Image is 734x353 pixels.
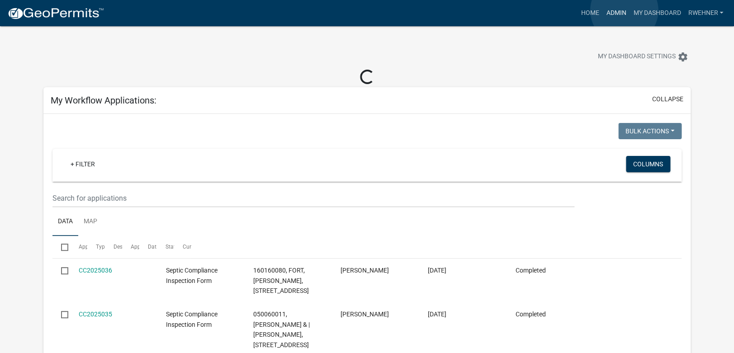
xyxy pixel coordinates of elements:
[70,236,87,258] datatable-header-cell: Application Number
[87,236,104,258] datatable-header-cell: Type
[684,5,727,22] a: rwehner
[341,311,389,318] span: Rachel Wehner
[52,236,70,258] datatable-header-cell: Select
[96,244,108,250] span: Type
[428,311,446,318] span: 09/11/2025
[618,123,682,139] button: Bulk Actions
[515,267,545,274] span: Completed
[156,236,174,258] datatable-header-cell: Status
[78,207,103,236] a: Map
[515,311,545,318] span: Completed
[166,244,181,250] span: Status
[104,236,122,258] datatable-header-cell: Description
[139,236,156,258] datatable-header-cell: Date Created
[577,5,602,22] a: Home
[148,244,180,250] span: Date Created
[183,244,220,250] span: Current Activity
[166,311,218,328] span: Septic Compliance Inspection Form
[52,207,78,236] a: Data
[677,52,688,62] i: settings
[51,95,156,106] h5: My Workflow Applications:
[428,267,446,274] span: 09/17/2025
[630,5,684,22] a: My Dashboard
[253,267,309,295] span: 160160080, FORT,ANDREW S, 31922 870TH AVE,
[166,267,218,284] span: Septic Compliance Inspection Form
[79,311,112,318] a: CC2025035
[652,94,683,104] button: collapse
[122,236,139,258] datatable-header-cell: Applicant
[113,244,141,250] span: Description
[602,5,630,22] a: Admin
[591,48,696,66] button: My Dashboard Settingssettings
[598,52,676,62] span: My Dashboard Settings
[79,244,128,250] span: Application Number
[79,267,112,274] a: CC2025036
[52,189,574,207] input: Search for applications
[174,236,191,258] datatable-header-cell: Current Activity
[626,156,670,172] button: Columns
[131,244,154,250] span: Applicant
[253,311,310,348] span: 050060011, LEE,RICK & | BRENDA LEE, 15815 620TH AVE,
[341,267,389,274] span: Rachel Wehner
[63,156,102,172] a: + Filter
